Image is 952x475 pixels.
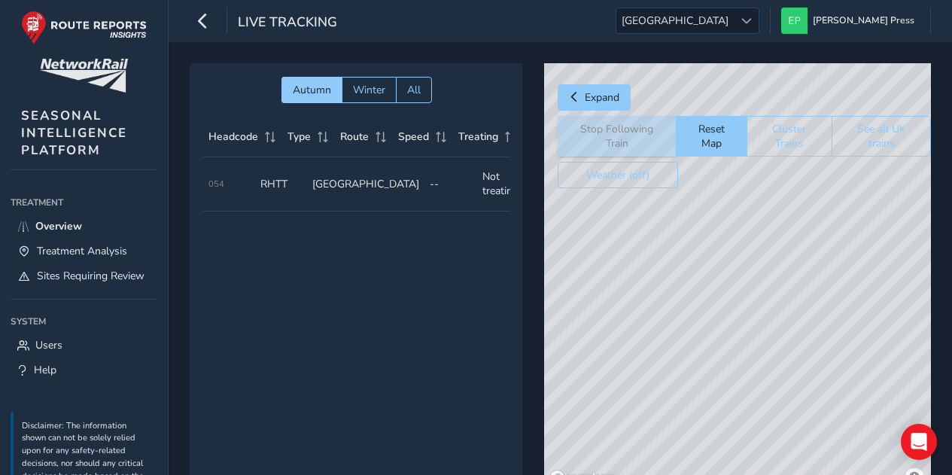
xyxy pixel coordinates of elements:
[35,338,62,352] span: Users
[11,263,157,288] a: Sites Requiring Review
[781,8,920,34] button: [PERSON_NAME] Press
[21,107,127,159] span: SEASONAL INTELLIGENCE PLATFORM
[676,116,747,157] button: Reset Map
[293,83,331,97] span: Autumn
[477,157,529,212] td: Not treating
[287,129,311,144] span: Type
[11,239,157,263] a: Treatment Analysis
[781,8,808,34] img: diamond-layout
[281,77,342,103] button: Autumn
[208,178,224,190] span: 054
[353,83,385,97] span: Winter
[35,219,82,233] span: Overview
[398,129,429,144] span: Speed
[11,310,157,333] div: System
[558,162,678,188] button: Weather (off)
[901,424,937,460] div: Open Intercom Messenger
[424,157,476,212] td: --
[558,84,631,111] button: Expand
[21,11,147,44] img: rr logo
[40,59,128,93] img: customer logo
[342,77,396,103] button: Winter
[396,77,432,103] button: All
[208,129,258,144] span: Headcode
[37,244,127,258] span: Treatment Analysis
[340,129,369,144] span: Route
[11,214,157,239] a: Overview
[585,90,619,105] span: Expand
[238,13,337,34] span: Live Tracking
[255,157,307,212] td: RHTT
[34,363,56,377] span: Help
[11,333,157,358] a: Users
[747,116,832,157] button: Cluster Trains
[813,8,914,34] span: [PERSON_NAME] Press
[616,8,734,33] span: [GEOGRAPHIC_DATA]
[458,129,498,144] span: Treating
[407,83,421,97] span: All
[37,269,144,283] span: Sites Requiring Review
[832,116,931,157] button: See all UK trains
[307,157,424,212] td: [GEOGRAPHIC_DATA]
[11,358,157,382] a: Help
[11,191,157,214] div: Treatment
